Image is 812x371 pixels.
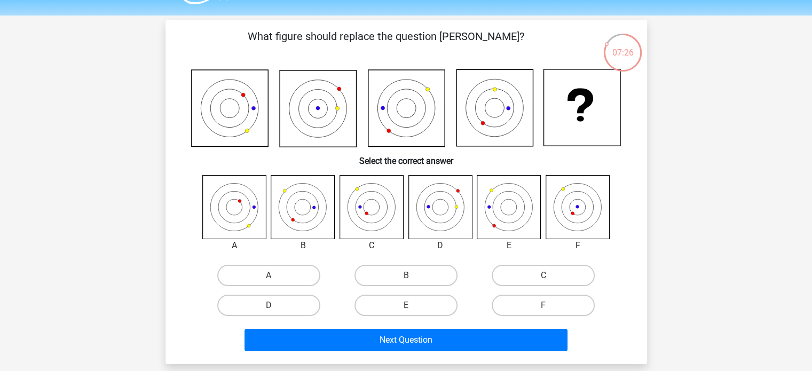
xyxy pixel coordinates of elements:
[354,265,458,286] label: B
[263,239,343,252] div: B
[538,239,618,252] div: F
[194,239,275,252] div: A
[245,329,567,351] button: Next Question
[400,239,481,252] div: D
[217,265,320,286] label: A
[354,295,458,316] label: E
[492,265,595,286] label: C
[217,295,320,316] label: D
[469,239,549,252] div: E
[332,239,412,252] div: C
[183,28,590,60] p: What figure should replace the question [PERSON_NAME]?
[492,295,595,316] label: F
[603,33,643,59] div: 07:26
[183,147,630,166] h6: Select the correct answer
